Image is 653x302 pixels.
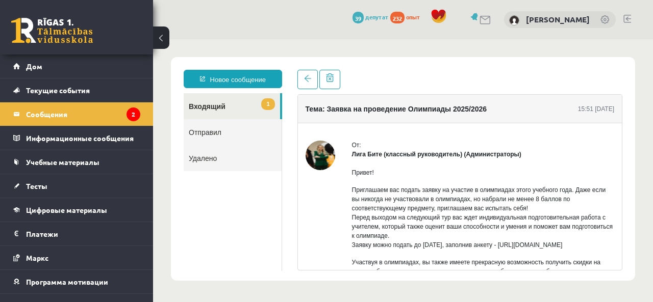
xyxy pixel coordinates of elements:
font: Привет! [199,130,221,137]
font: Тема: Заявка на проведение Олимпиады 2025/2026 [153,66,334,74]
a: Учебные материалы [13,150,140,174]
a: Удалено [31,106,129,132]
a: Дом [13,54,140,78]
font: 232 [393,14,402,22]
font: Маркс [26,253,48,262]
font: Текущие события [26,86,90,95]
font: 15:51 [DATE] [425,66,461,73]
a: Программа мотивации [13,270,140,293]
a: Цифровые материалы [13,198,140,222]
a: Текущие события [13,78,140,102]
font: Заявку можно подать до [DATE], заполнив анкету - [URL][DOMAIN_NAME] [199,202,410,209]
font: Тесты [26,181,47,190]
font: 1 [113,62,116,68]
font: 39 [355,14,361,22]
font: Приглашаем вас подать заявку на участие в олимпиадах этого учебного года. Даже если вы никогда не... [199,147,453,173]
font: Платежи [26,229,58,238]
a: Сообщения2 [13,102,140,126]
font: Учебные материалы [26,157,99,167]
font: Лига Бите (классный руководитель) (Администраторы) [199,112,368,119]
a: Рижская 1-я средняя школа заочного обучения [11,18,93,43]
a: Информационные сообщения [13,126,140,150]
font: Удалено [36,115,64,123]
font: Новое сообщение [57,37,113,44]
font: Программа мотивации [26,277,108,286]
img: Лига Бите (классный руководитель) [153,101,182,131]
a: 39 депутат [353,13,389,21]
a: Тесты [13,174,140,198]
font: Дом [26,62,42,71]
a: Отправил [31,80,129,106]
font: Отправил [36,89,68,97]
a: Маркс [13,246,140,269]
a: 1Входящий [31,54,127,80]
font: опыт [406,13,420,21]
font: Информационные сообщения [26,133,134,143]
font: Перед выходом на следующий тур вас ждет индивидуальная подготовительная работа с учителем, которы... [199,175,460,200]
a: [PERSON_NAME] [526,14,590,24]
font: Входящий [36,63,72,71]
font: От: [199,102,208,109]
a: 232 опыт [390,13,425,21]
a: Платежи [13,222,140,245]
font: Участвуя в олимпиадах, вы также имеете прекрасную возможность получить скидки на оплату обучения,... [199,219,447,245]
a: Новое сообщение [31,31,129,49]
img: Федор Лататуев [509,15,519,25]
font: Сообщения [26,109,67,119]
font: депутат [365,13,389,21]
font: 2 [132,110,135,118]
font: Цифровые материалы [26,205,107,214]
